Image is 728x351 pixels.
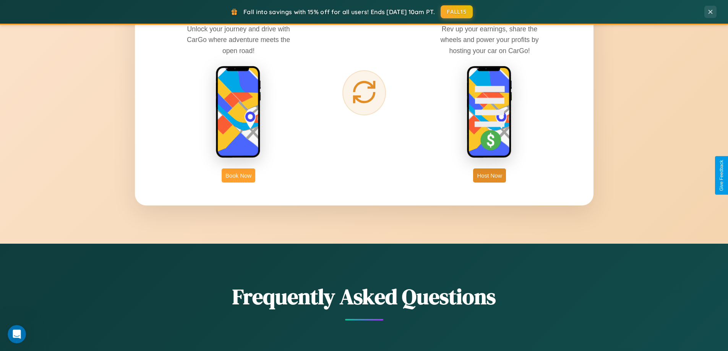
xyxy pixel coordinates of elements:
button: FALL15 [441,5,473,18]
div: Give Feedback [719,160,724,191]
iframe: Intercom live chat [8,325,26,343]
p: Rev up your earnings, share the wheels and power your profits by hosting your car on CarGo! [432,24,547,56]
button: Host Now [473,168,506,183]
img: rent phone [216,66,261,159]
button: Book Now [222,168,255,183]
h2: Frequently Asked Questions [135,282,593,311]
img: host phone [467,66,512,159]
span: Fall into savings with 15% off for all users! Ends [DATE] 10am PT. [243,8,435,16]
p: Unlock your journey and drive with CarGo where adventure meets the open road! [181,24,296,56]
